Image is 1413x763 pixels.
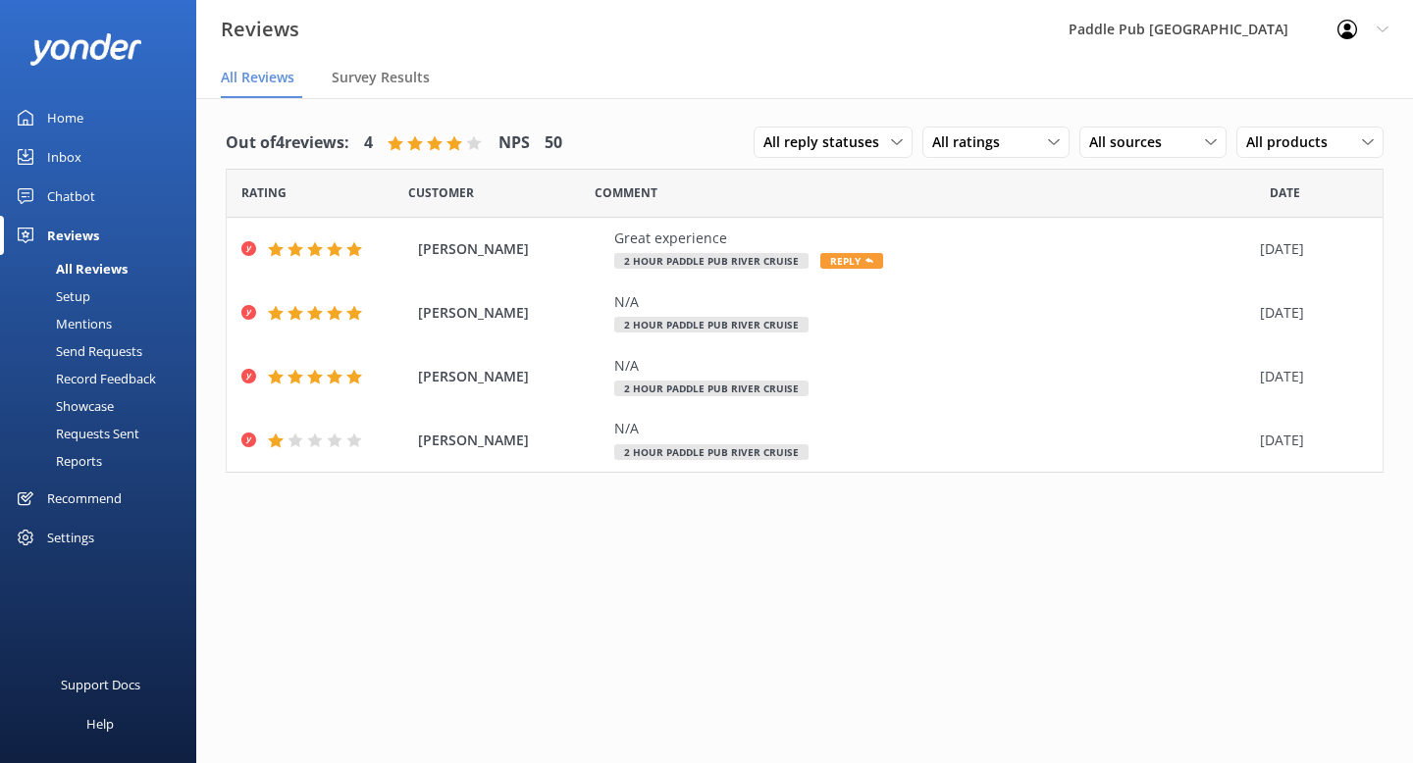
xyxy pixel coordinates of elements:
span: Date [1270,183,1300,202]
a: Send Requests [12,337,196,365]
span: Question [595,183,657,202]
span: [PERSON_NAME] [418,302,604,324]
a: Setup [12,282,196,310]
div: Home [47,98,83,137]
span: [PERSON_NAME] [418,366,604,387]
div: [DATE] [1260,302,1358,324]
h4: Out of 4 reviews: [226,130,349,156]
div: Requests Sent [12,420,139,447]
span: [PERSON_NAME] [418,238,604,260]
img: yonder-white-logo.png [29,33,142,66]
div: Support Docs [61,665,140,704]
div: [DATE] [1260,430,1358,451]
div: N/A [614,291,1250,313]
div: Help [86,704,114,743]
div: Inbox [47,137,81,177]
span: 2 Hour Paddle Pub River Cruise [614,317,809,332]
div: N/A [614,355,1250,377]
div: Send Requests [12,337,142,365]
div: All Reviews [12,255,128,282]
span: 2 Hour Paddle Pub River Cruise [614,381,809,396]
div: [DATE] [1260,238,1358,260]
a: Record Feedback [12,365,196,392]
span: All sources [1089,131,1174,153]
span: Reply [820,253,883,269]
h4: 4 [364,130,373,156]
a: Showcase [12,392,196,420]
span: All reply statuses [763,131,891,153]
h4: 50 [545,130,562,156]
span: 2 Hour Paddle Pub River Cruise [614,444,809,460]
div: Reports [12,447,102,475]
a: All Reviews [12,255,196,282]
a: Mentions [12,310,196,337]
span: Survey Results [332,68,430,87]
h4: NPS [498,130,530,156]
a: Reports [12,447,196,475]
span: All ratings [932,131,1012,153]
div: Great experience [614,228,1250,249]
div: Record Feedback [12,365,156,392]
span: Date [408,183,474,202]
div: Recommend [47,479,122,518]
a: Requests Sent [12,420,196,447]
div: Chatbot [47,177,95,216]
span: 2 Hour Paddle Pub River Cruise [614,253,809,269]
span: [PERSON_NAME] [418,430,604,451]
h3: Reviews [221,14,299,45]
span: Date [241,183,287,202]
div: Mentions [12,310,112,337]
span: All products [1246,131,1339,153]
div: Setup [12,282,90,310]
span: All Reviews [221,68,294,87]
div: Reviews [47,216,99,255]
div: N/A [614,418,1250,439]
div: Showcase [12,392,114,420]
div: Settings [47,518,94,557]
div: [DATE] [1260,366,1358,387]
